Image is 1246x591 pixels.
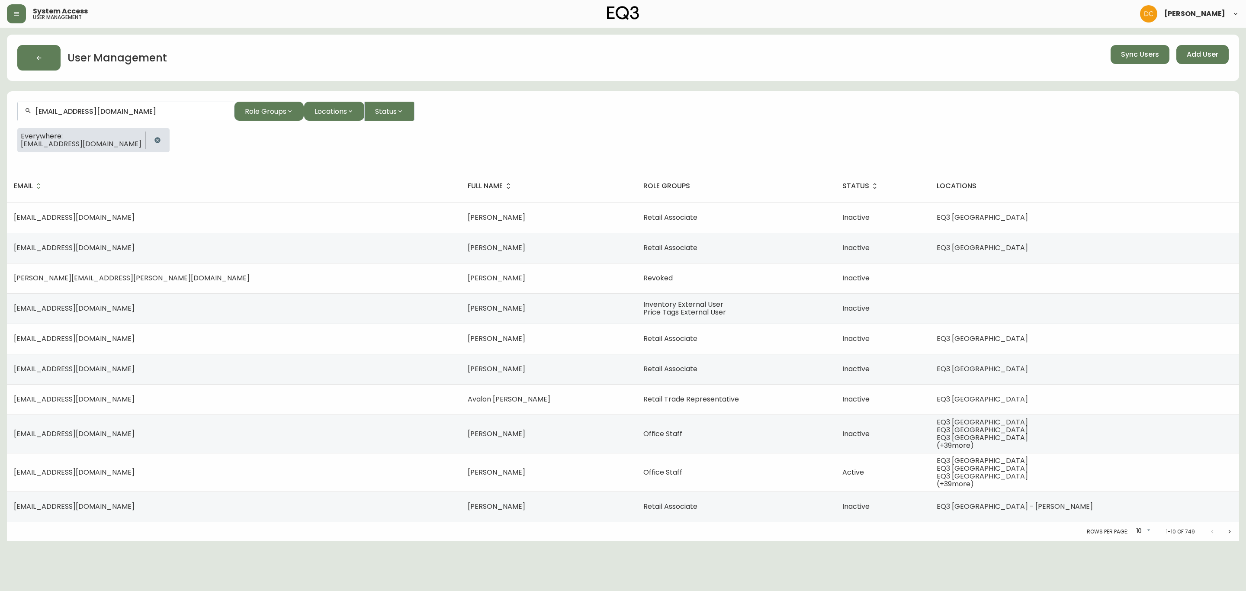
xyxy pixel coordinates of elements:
[468,273,525,283] span: [PERSON_NAME]
[468,364,525,374] span: [PERSON_NAME]
[14,273,250,283] span: [PERSON_NAME][EMAIL_ADDRESS][PERSON_NAME][DOMAIN_NAME]
[842,467,864,477] span: Active
[643,394,739,404] span: Retail Trade Representative
[468,303,525,313] span: [PERSON_NAME]
[937,433,1028,443] span: EQ3 [GEOGRAPHIC_DATA]
[468,212,525,222] span: [PERSON_NAME]
[468,394,550,404] span: Avalon [PERSON_NAME]
[1140,5,1157,22] img: 7eb451d6983258353faa3212700b340b
[14,243,135,253] span: [EMAIL_ADDRESS][DOMAIN_NAME]
[937,471,1028,481] span: EQ3 [GEOGRAPHIC_DATA]
[643,501,697,511] span: Retail Associate
[234,102,304,121] button: Role Groups
[842,394,870,404] span: Inactive
[468,181,503,191] h4: full name
[842,273,870,283] span: Inactive
[937,364,1028,374] span: EQ3 [GEOGRAPHIC_DATA]
[643,364,697,374] span: Retail Associate
[14,212,135,222] span: [EMAIL_ADDRESS][DOMAIN_NAME]
[14,364,135,374] span: [EMAIL_ADDRESS][DOMAIN_NAME]
[375,106,397,117] span: Status
[21,132,141,140] span: Everywhere:
[643,429,682,439] span: Office Staff
[842,364,870,374] span: Inactive
[643,181,829,191] h4: role groups
[643,307,726,317] span: Price Tags External User
[1176,45,1229,64] button: Add User
[937,501,1093,511] span: EQ3 [GEOGRAPHIC_DATA] - [PERSON_NAME]
[1087,528,1128,536] p: Rows per page:
[937,181,1232,191] h4: locations
[468,181,514,191] span: full name
[1131,524,1152,539] div: 10
[842,334,870,344] span: Inactive
[937,334,1028,344] span: EQ3 [GEOGRAPHIC_DATA]
[21,140,141,148] span: [EMAIL_ADDRESS][DOMAIN_NAME]
[937,417,1028,427] span: EQ3 [GEOGRAPHIC_DATA]
[304,102,364,121] button: Locations
[14,334,135,344] span: [EMAIL_ADDRESS][DOMAIN_NAME]
[315,106,347,117] span: Locations
[14,501,135,511] span: [EMAIL_ADDRESS][DOMAIN_NAME]
[937,212,1028,222] span: EQ3 [GEOGRAPHIC_DATA]
[1166,528,1195,536] p: 1-10 of 749
[468,429,525,439] span: [PERSON_NAME]
[1121,50,1159,59] span: Sync Users
[937,243,1028,253] span: EQ3 [GEOGRAPHIC_DATA]
[643,299,723,309] span: Inventory External User
[643,334,697,344] span: Retail Associate
[468,334,525,344] span: [PERSON_NAME]
[364,102,414,121] button: Status
[1221,523,1238,540] button: Next page
[842,429,870,439] span: Inactive
[1111,45,1169,64] button: Sync Users
[643,243,697,253] span: Retail Associate
[35,107,227,116] input: Search
[842,212,870,222] span: Inactive
[643,467,682,477] span: Office Staff
[937,440,974,450] span: (+ 39 more)
[245,106,286,117] span: Role Groups
[842,243,870,253] span: Inactive
[937,463,1028,473] span: EQ3 [GEOGRAPHIC_DATA]
[937,479,974,489] span: (+ 39 more)
[14,181,44,191] span: email
[14,394,135,404] span: [EMAIL_ADDRESS][DOMAIN_NAME]
[14,303,135,313] span: [EMAIL_ADDRESS][DOMAIN_NAME]
[468,243,525,253] span: [PERSON_NAME]
[937,425,1028,435] span: EQ3 [GEOGRAPHIC_DATA]
[14,467,135,477] span: [EMAIL_ADDRESS][DOMAIN_NAME]
[842,181,869,191] h4: status
[643,273,673,283] span: Revoked
[468,501,525,511] span: [PERSON_NAME]
[937,456,1028,466] span: EQ3 [GEOGRAPHIC_DATA]
[1164,10,1225,17] span: [PERSON_NAME]
[1187,50,1218,59] span: Add User
[33,15,82,20] h5: user management
[14,429,135,439] span: [EMAIL_ADDRESS][DOMAIN_NAME]
[33,8,88,15] span: System Access
[14,181,33,191] h4: email
[67,51,167,65] h2: User Management
[468,467,525,477] span: [PERSON_NAME]
[643,212,697,222] span: Retail Associate
[607,6,639,20] img: logo
[842,303,870,313] span: Inactive
[842,501,870,511] span: Inactive
[842,181,880,191] span: status
[937,394,1028,404] span: EQ3 [GEOGRAPHIC_DATA]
